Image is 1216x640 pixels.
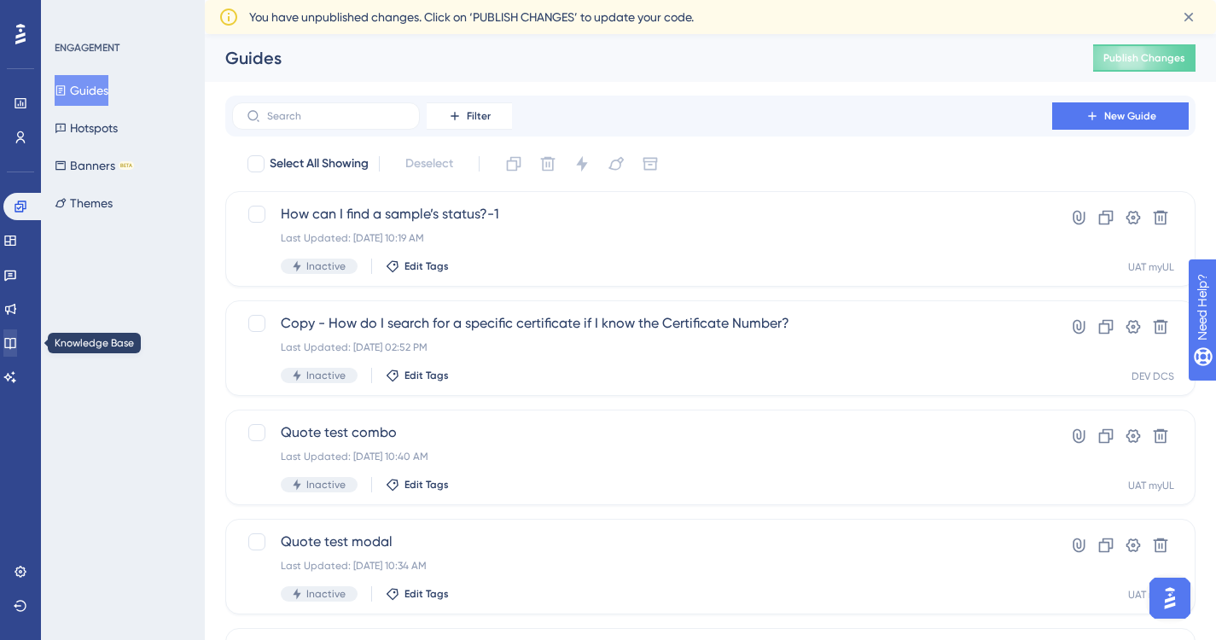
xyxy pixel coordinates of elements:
[1128,479,1174,492] div: UAT myUL
[281,204,1004,224] span: How can I find a sample’s status?-1
[386,478,449,492] button: Edit Tags
[281,340,1004,354] div: Last Updated: [DATE] 02:52 PM
[281,450,1004,463] div: Last Updated: [DATE] 10:40 AM
[405,154,453,174] span: Deselect
[281,559,1004,573] div: Last Updated: [DATE] 10:34 AM
[55,188,113,218] button: Themes
[1128,260,1174,274] div: UAT myUL
[267,110,405,122] input: Search
[404,587,449,601] span: Edit Tags
[1103,51,1185,65] span: Publish Changes
[281,231,1004,245] div: Last Updated: [DATE] 10:19 AM
[225,46,1050,70] div: Guides
[55,75,108,106] button: Guides
[249,7,694,27] span: You have unpublished changes. Click on ‘PUBLISH CHANGES’ to update your code.
[386,259,449,273] button: Edit Tags
[40,4,107,25] span: Need Help?
[270,154,369,174] span: Select All Showing
[386,587,449,601] button: Edit Tags
[55,150,134,181] button: BannersBETA
[281,532,1004,552] span: Quote test modal
[404,369,449,382] span: Edit Tags
[1052,102,1189,130] button: New Guide
[386,369,449,382] button: Edit Tags
[404,478,449,492] span: Edit Tags
[306,369,346,382] span: Inactive
[306,259,346,273] span: Inactive
[1144,573,1196,624] iframe: UserGuiding AI Assistant Launcher
[119,161,134,170] div: BETA
[306,587,346,601] span: Inactive
[55,113,118,143] button: Hotspots
[1093,44,1196,72] button: Publish Changes
[281,313,1004,334] span: Copy - How do I search for a specific certificate if I know the Certificate Number?
[1132,369,1174,383] div: DEV DCS
[467,109,491,123] span: Filter
[306,478,346,492] span: Inactive
[427,102,512,130] button: Filter
[390,148,468,179] button: Deselect
[1128,588,1174,602] div: UAT myUL
[404,259,449,273] span: Edit Tags
[55,41,119,55] div: ENGAGEMENT
[281,422,1004,443] span: Quote test combo
[1104,109,1156,123] span: New Guide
